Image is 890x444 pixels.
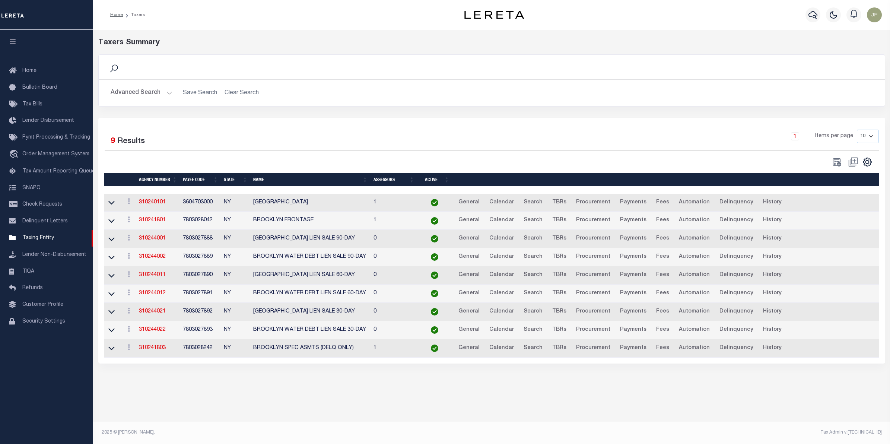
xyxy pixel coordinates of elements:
[549,306,570,318] a: TBRs
[549,215,570,226] a: TBRs
[431,217,438,225] img: check-icon-green.svg
[486,306,517,318] a: Calendar
[573,288,614,299] a: Procurement
[250,173,370,186] th: Name: activate to sort column ascending
[760,306,785,318] a: History
[221,194,250,212] td: NY
[760,233,785,245] a: History
[22,285,43,291] span: Refunds
[549,269,570,281] a: TBRs
[617,197,650,209] a: Payments
[815,132,853,140] span: Items per page
[455,215,483,226] a: General
[549,324,570,336] a: TBRs
[22,152,89,157] span: Order Management System
[760,324,785,336] a: History
[250,266,371,285] td: [GEOGRAPHIC_DATA] LIEN SALE 60-DAY
[486,215,517,226] a: Calendar
[617,215,650,226] a: Payments
[431,345,438,352] img: check-icon-green.svg
[676,342,713,354] a: Automation
[22,102,42,107] span: Tax Bills
[573,306,614,318] a: Procurement
[760,342,785,354] a: History
[22,269,34,274] span: TIQA
[676,233,713,245] a: Automation
[250,321,371,339] td: BROOKLYN WATER DEBT LIEN SALE 30-DAY
[549,342,570,354] a: TBRs
[549,288,570,299] a: TBRs
[676,324,713,336] a: Automation
[716,324,757,336] a: Delinquency
[716,215,757,226] a: Delinquency
[653,342,673,354] a: Fees
[180,285,221,303] td: 7803027891
[573,251,614,263] a: Procurement
[617,306,650,318] a: Payments
[139,200,166,205] a: 310240101
[110,13,123,17] a: Home
[716,269,757,281] a: Delinquency
[676,306,713,318] a: Automation
[486,269,517,281] a: Calendar
[653,269,673,281] a: Fees
[431,272,438,279] img: check-icon-green.svg
[139,309,166,314] a: 310244021
[250,285,371,303] td: BROOKLYN WATER DEBT LIEN SALE 60-DAY
[653,251,673,263] a: Fees
[22,252,86,257] span: Lender Non-Disbursement
[573,269,614,281] a: Procurement
[455,288,483,299] a: General
[455,197,483,209] a: General
[22,185,41,190] span: SNAPQ
[180,212,221,230] td: 7803028042
[371,173,417,186] th: Assessors: activate to sort column ascending
[431,290,438,297] img: check-icon-green.svg
[371,285,417,303] td: 0
[180,173,221,186] th: Payee Code: activate to sort column ascending
[486,251,517,263] a: Calendar
[180,230,221,248] td: 7803027888
[371,303,417,321] td: 0
[617,288,650,299] a: Payments
[180,266,221,285] td: 7803027890
[221,285,250,303] td: NY
[573,197,614,209] a: Procurement
[716,288,757,299] a: Delinquency
[221,303,250,321] td: NY
[653,306,673,318] a: Fees
[617,251,650,263] a: Payments
[520,324,546,336] a: Search
[497,429,882,436] div: Tax Admin v.[TECHNICAL_ID]
[549,233,570,245] a: TBRs
[520,288,546,299] a: Search
[431,199,438,206] img: check-icon-green.svg
[760,215,785,226] a: History
[716,306,757,318] a: Delinquency
[455,269,483,281] a: General
[617,324,650,336] a: Payments
[676,269,713,281] a: Automation
[617,342,650,354] a: Payments
[117,136,145,148] label: Results
[760,197,785,209] a: History
[139,272,166,277] a: 310244011
[139,254,166,259] a: 310244002
[486,288,517,299] a: Calendar
[520,251,546,263] a: Search
[653,288,673,299] a: Fees
[716,251,757,263] a: Delinquency
[760,288,785,299] a: History
[22,302,63,307] span: Customer Profile
[111,86,172,100] button: Advanced Search
[22,202,62,207] span: Check Requests
[221,266,250,285] td: NY
[617,269,650,281] a: Payments
[180,339,221,358] td: 7803028242
[371,212,417,230] td: 1
[250,194,371,212] td: [GEOGRAPHIC_DATA]
[22,169,95,174] span: Tax Amount Reporting Queue
[180,321,221,339] td: 7803027893
[371,248,417,266] td: 0
[221,173,250,186] th: State: activate to sort column ascending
